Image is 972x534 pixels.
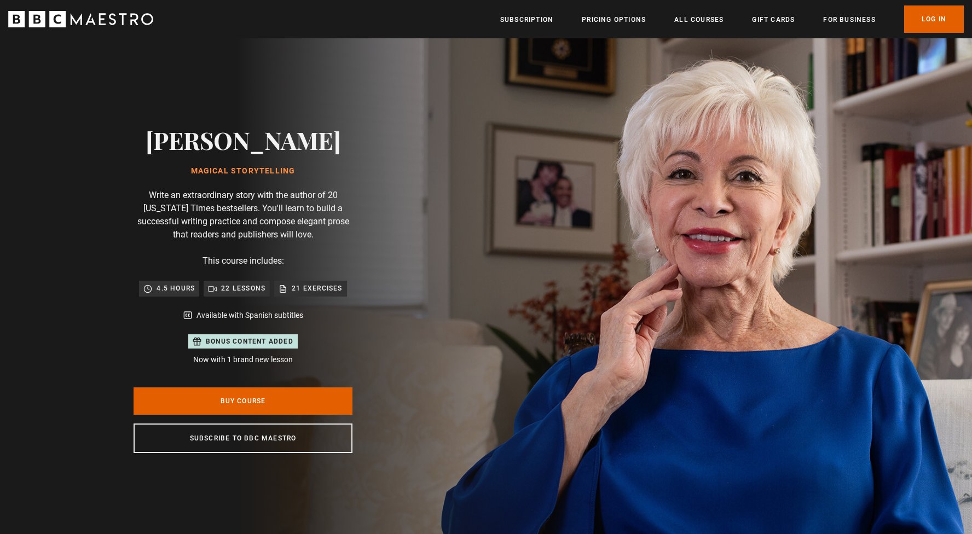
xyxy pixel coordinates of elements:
h2: [PERSON_NAME] [146,126,341,154]
h1: Magical Storytelling [146,167,341,176]
svg: BBC Maestro [8,11,153,27]
a: Pricing Options [582,14,646,25]
p: 4.5 hours [157,283,195,294]
a: Subscribe to BBC Maestro [134,423,352,453]
a: Log In [904,5,964,33]
a: Buy Course [134,387,352,415]
a: Subscription [500,14,553,25]
a: For business [823,14,875,25]
p: 21 exercises [292,283,342,294]
p: Bonus content added [206,336,293,346]
p: 22 lessons [221,283,265,294]
p: Available with Spanish subtitles [196,310,303,321]
p: This course includes: [202,254,284,268]
nav: Primary [500,5,964,33]
a: All Courses [674,14,724,25]
a: Gift Cards [752,14,795,25]
p: Write an extraordinary story with the author of 20 [US_STATE] Times bestsellers. You'll learn to ... [134,189,352,241]
p: Now with 1 brand new lesson [188,354,298,365]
